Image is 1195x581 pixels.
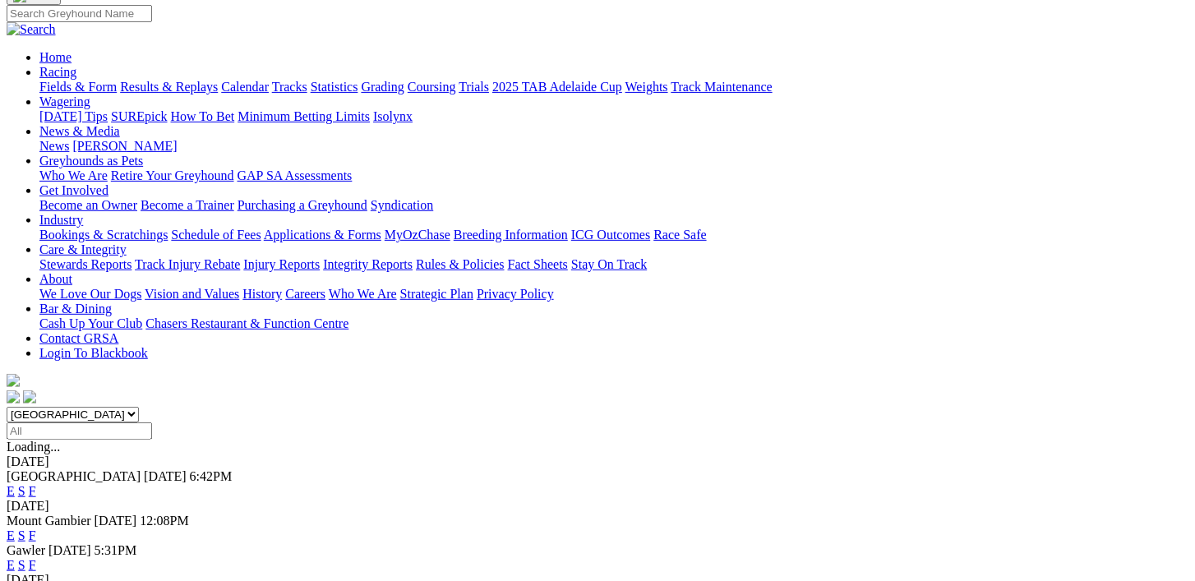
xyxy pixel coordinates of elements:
[454,228,568,242] a: Breeding Information
[18,528,25,542] a: S
[29,528,36,542] a: F
[39,228,1188,242] div: Industry
[7,22,56,37] img: Search
[18,484,25,498] a: S
[39,287,141,301] a: We Love Our Dogs
[48,543,91,557] span: [DATE]
[39,154,143,168] a: Greyhounds as Pets
[72,139,177,153] a: [PERSON_NAME]
[39,80,117,94] a: Fields & Form
[7,422,152,440] input: Select date
[145,316,348,330] a: Chasers Restaurant & Function Centre
[508,257,568,271] a: Fact Sheets
[408,80,456,94] a: Coursing
[39,168,108,182] a: Who We Are
[39,257,1188,272] div: Care & Integrity
[39,198,1188,213] div: Get Involved
[371,198,433,212] a: Syndication
[653,228,706,242] a: Race Safe
[39,302,112,316] a: Bar & Dining
[671,80,773,94] a: Track Maintenance
[39,124,120,138] a: News & Media
[459,80,489,94] a: Trials
[39,198,137,212] a: Become an Owner
[285,287,325,301] a: Careers
[39,213,83,227] a: Industry
[111,168,234,182] a: Retire Your Greyhound
[571,228,650,242] a: ICG Outcomes
[39,242,127,256] a: Care & Integrity
[29,558,36,572] a: F
[29,484,36,498] a: F
[373,109,413,123] a: Isolynx
[171,228,261,242] a: Schedule of Fees
[39,331,118,345] a: Contact GRSA
[145,287,239,301] a: Vision and Values
[7,5,152,22] input: Search
[144,469,187,483] span: [DATE]
[39,50,72,64] a: Home
[7,528,15,542] a: E
[7,374,20,387] img: logo-grsa-white.png
[385,228,450,242] a: MyOzChase
[39,109,1188,124] div: Wagering
[238,109,370,123] a: Minimum Betting Limits
[7,499,1188,514] div: [DATE]
[7,514,91,528] span: Mount Gambier
[190,469,233,483] span: 6:42PM
[7,440,60,454] span: Loading...
[95,514,137,528] span: [DATE]
[238,168,353,182] a: GAP SA Assessments
[39,168,1188,183] div: Greyhounds as Pets
[571,257,647,271] a: Stay On Track
[39,316,1188,331] div: Bar & Dining
[329,287,397,301] a: Who We Are
[135,257,240,271] a: Track Injury Rebate
[311,80,358,94] a: Statistics
[7,543,45,557] span: Gawler
[140,514,189,528] span: 12:08PM
[243,257,320,271] a: Injury Reports
[95,543,137,557] span: 5:31PM
[7,558,15,572] a: E
[171,109,235,123] a: How To Bet
[323,257,413,271] a: Integrity Reports
[7,454,1188,469] div: [DATE]
[400,287,473,301] a: Strategic Plan
[23,390,36,403] img: twitter.svg
[39,139,69,153] a: News
[39,139,1188,154] div: News & Media
[264,228,381,242] a: Applications & Forms
[7,484,15,498] a: E
[242,287,282,301] a: History
[39,80,1188,95] div: Racing
[7,469,141,483] span: [GEOGRAPHIC_DATA]
[39,95,90,108] a: Wagering
[625,80,668,94] a: Weights
[39,109,108,123] a: [DATE] Tips
[120,80,218,94] a: Results & Replays
[7,390,20,403] img: facebook.svg
[362,80,404,94] a: Grading
[18,558,25,572] a: S
[39,346,148,360] a: Login To Blackbook
[39,228,168,242] a: Bookings & Scratchings
[39,257,131,271] a: Stewards Reports
[492,80,622,94] a: 2025 TAB Adelaide Cup
[238,198,367,212] a: Purchasing a Greyhound
[39,65,76,79] a: Racing
[39,316,142,330] a: Cash Up Your Club
[221,80,269,94] a: Calendar
[272,80,307,94] a: Tracks
[39,287,1188,302] div: About
[39,183,108,197] a: Get Involved
[141,198,234,212] a: Become a Trainer
[39,272,72,286] a: About
[477,287,554,301] a: Privacy Policy
[416,257,505,271] a: Rules & Policies
[111,109,167,123] a: SUREpick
